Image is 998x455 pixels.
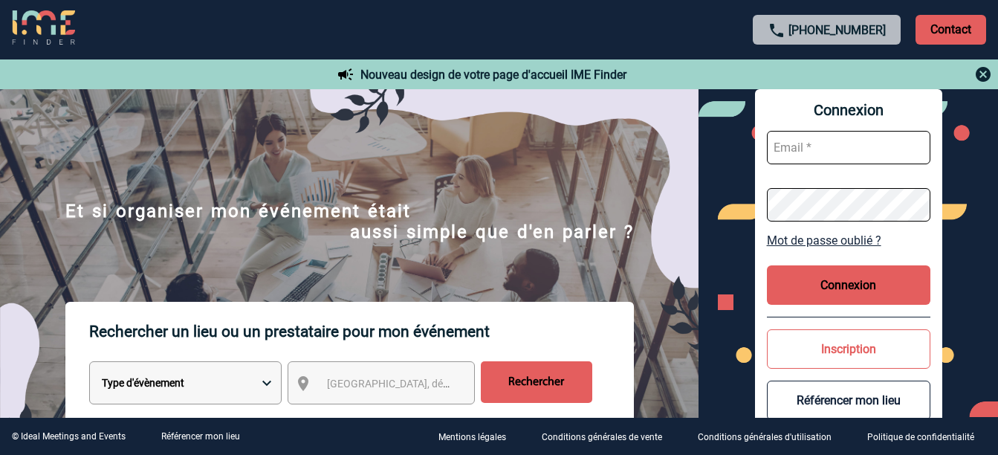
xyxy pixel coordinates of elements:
[89,302,634,361] p: Rechercher un lieu ou un prestataire pour mon événement
[698,433,832,443] p: Conditions générales d'utilisation
[327,378,534,390] span: [GEOGRAPHIC_DATA], département, région...
[767,329,930,369] button: Inscription
[855,430,998,444] a: Politique de confidentialité
[481,361,592,403] input: Rechercher
[788,23,886,37] a: [PHONE_NUMBER]
[916,15,986,45] p: Contact
[686,430,855,444] a: Conditions générales d'utilisation
[767,233,930,248] a: Mot de passe oublié ?
[161,431,240,442] a: Référencer mon lieu
[12,431,126,442] div: © Ideal Meetings and Events
[438,433,506,443] p: Mentions légales
[530,430,686,444] a: Conditions générales de vente
[767,101,930,119] span: Connexion
[768,22,785,39] img: call-24-px.png
[427,430,530,444] a: Mentions légales
[542,433,662,443] p: Conditions générales de vente
[767,131,930,164] input: Email *
[867,433,974,443] p: Politique de confidentialité
[767,265,930,305] button: Connexion
[767,381,930,420] button: Référencer mon lieu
